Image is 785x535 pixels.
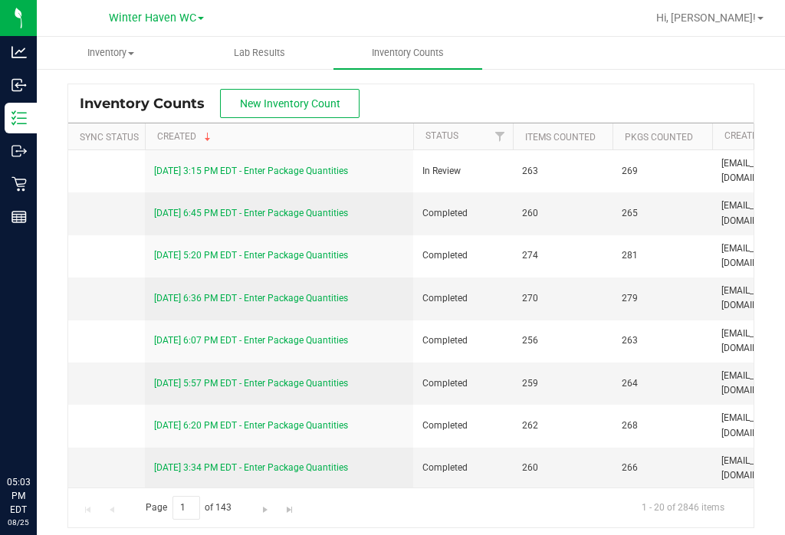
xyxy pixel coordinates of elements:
[154,378,348,389] a: [DATE] 5:57 PM EDT - Enter Package Quantities
[622,418,703,433] span: 268
[422,291,504,306] span: Completed
[522,418,603,433] span: 262
[422,376,504,391] span: Completed
[522,461,603,475] span: 260
[522,164,603,179] span: 263
[622,164,703,179] span: 269
[220,89,360,118] button: New Inventory Count
[11,77,27,93] inline-svg: Inbound
[7,475,30,517] p: 05:03 PM EDT
[154,293,348,304] a: [DATE] 6:36 PM EDT - Enter Package Quantities
[522,333,603,348] span: 256
[7,517,30,528] p: 08/25
[422,333,504,348] span: Completed
[625,132,693,143] a: Pkgs Counted
[38,46,185,60] span: Inventory
[80,95,220,112] span: Inventory Counts
[724,130,777,141] a: Created By
[11,176,27,192] inline-svg: Retail
[622,206,703,221] span: 265
[622,333,703,348] span: 263
[157,131,214,142] a: Created
[622,461,703,475] span: 266
[109,11,196,25] span: Winter Haven WC
[240,97,340,110] span: New Inventory Count
[154,420,348,431] a: [DATE] 6:20 PM EDT - Enter Package Quantities
[425,130,458,141] a: Status
[11,209,27,225] inline-svg: Reports
[154,250,348,261] a: [DATE] 5:20 PM EDT - Enter Package Quantities
[154,462,348,473] a: [DATE] 3:34 PM EDT - Enter Package Quantities
[133,496,245,520] span: Page of 143
[15,412,61,458] iframe: Resource center
[422,248,504,263] span: Completed
[11,110,27,126] inline-svg: Inventory
[525,132,596,143] a: Items Counted
[422,461,504,475] span: Completed
[522,206,603,221] span: 260
[11,44,27,60] inline-svg: Analytics
[11,143,27,159] inline-svg: Outbound
[80,132,139,143] a: Sync Status
[255,496,277,517] a: Go to the next page
[622,291,703,306] span: 279
[351,46,465,60] span: Inventory Counts
[37,37,186,69] a: Inventory
[629,496,737,519] span: 1 - 20 of 2846 items
[154,335,348,346] a: [DATE] 6:07 PM EDT - Enter Package Quantities
[422,164,504,179] span: In Review
[522,248,603,263] span: 274
[422,418,504,433] span: Completed
[522,291,603,306] span: 270
[656,11,756,24] span: Hi, [PERSON_NAME]!
[522,376,603,391] span: 259
[488,123,513,149] a: Filter
[186,37,334,69] a: Lab Results
[172,496,200,520] input: 1
[333,37,482,69] a: Inventory Counts
[154,166,348,176] a: [DATE] 3:15 PM EDT - Enter Package Quantities
[278,496,301,517] a: Go to the last page
[213,46,306,60] span: Lab Results
[422,206,504,221] span: Completed
[622,376,703,391] span: 264
[154,208,348,218] a: [DATE] 6:45 PM EDT - Enter Package Quantities
[622,248,703,263] span: 281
